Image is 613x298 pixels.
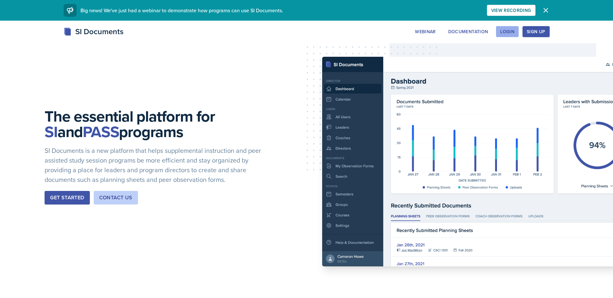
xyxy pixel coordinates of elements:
[496,26,519,37] button: Login
[523,26,549,37] button: Sign Up
[94,191,138,204] button: Contact Us
[491,8,531,13] div: View Recording
[50,194,84,202] div: Get Started
[64,26,123,37] div: SI Documents
[500,29,514,34] div: Login
[45,191,90,204] button: Get Started
[448,29,488,34] div: Documentation
[527,29,545,34] div: Sign Up
[487,5,535,16] button: View Recording
[415,29,436,34] div: Webinar
[444,26,492,37] button: Documentation
[99,194,132,202] div: Contact Us
[80,7,283,14] span: Big news! We've just had a webinar to demonstrate how programs can use SI Documents.
[411,26,440,37] button: Webinar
